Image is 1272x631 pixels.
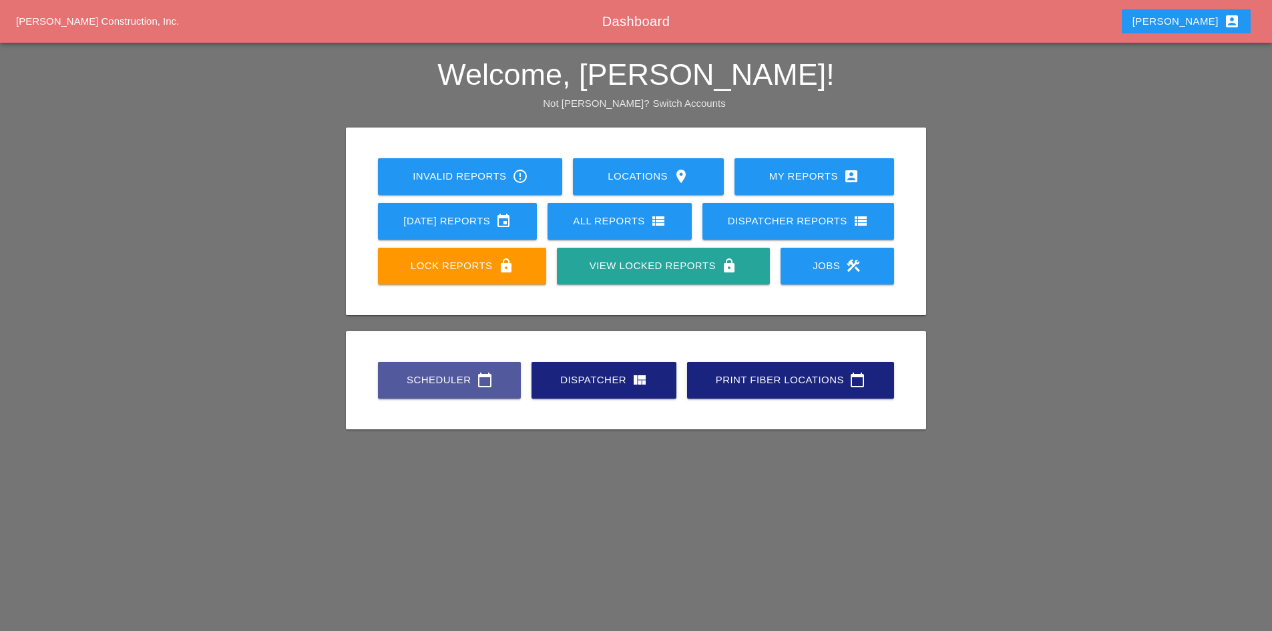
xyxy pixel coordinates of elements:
a: Lock Reports [378,248,546,284]
a: Print Fiber Locations [687,362,894,399]
span: Dashboard [602,14,670,29]
div: Lock Reports [399,258,525,274]
a: View Locked Reports [557,248,769,284]
div: Print Fiber Locations [708,372,873,388]
i: calendar_today [477,372,493,388]
a: Jobs [781,248,894,284]
button: [PERSON_NAME] [1122,9,1251,33]
i: view_quilt [632,372,648,388]
a: [DATE] Reports [378,203,537,240]
div: [DATE] Reports [399,213,515,229]
div: View Locked Reports [578,258,748,274]
a: Scheduler [378,362,521,399]
div: Invalid Reports [399,168,541,184]
a: All Reports [548,203,692,240]
div: My Reports [756,168,873,184]
a: Invalid Reports [378,158,562,195]
div: Dispatcher Reports [724,213,873,229]
i: account_box [1224,13,1240,29]
i: view_list [650,213,666,229]
a: Locations [573,158,723,195]
a: Switch Accounts [653,97,726,109]
div: All Reports [569,213,670,229]
a: Dispatcher [532,362,676,399]
i: view_list [853,213,869,229]
div: Jobs [802,258,873,274]
a: Dispatcher Reports [702,203,894,240]
i: error_outline [512,168,528,184]
div: Locations [594,168,702,184]
div: [PERSON_NAME] [1132,13,1240,29]
a: My Reports [734,158,894,195]
i: calendar_today [849,372,865,388]
div: Dispatcher [553,372,655,388]
span: Not [PERSON_NAME]? [543,97,649,109]
div: Scheduler [399,372,499,388]
i: lock [498,258,514,274]
i: event [495,213,511,229]
i: location_on [673,168,689,184]
i: account_box [843,168,859,184]
i: lock [721,258,737,274]
a: [PERSON_NAME] Construction, Inc. [16,15,179,27]
i: construction [845,258,861,274]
